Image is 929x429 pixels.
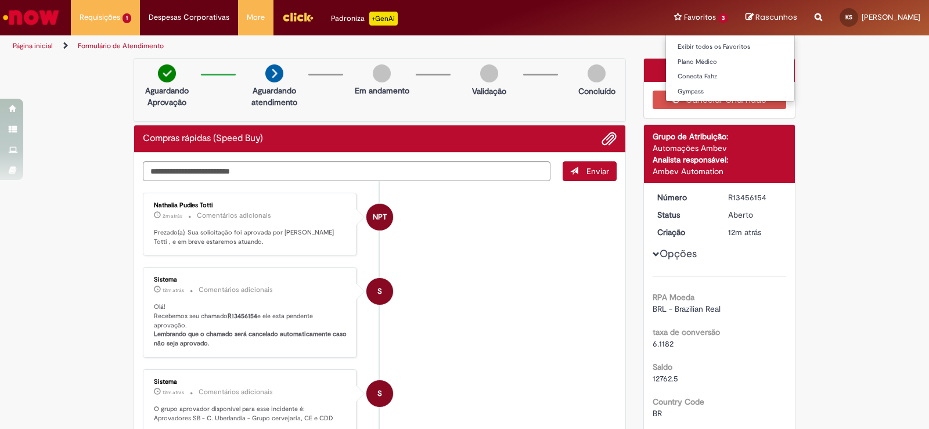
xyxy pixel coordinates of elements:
span: 2m atrás [163,212,182,219]
time: 28/08/2025 09:26:16 [728,227,761,237]
a: Plano Médico [666,56,794,69]
b: Lembrando que o chamado será cancelado automaticamente caso não seja aprovado. [154,330,348,348]
small: Comentários adicionais [199,387,273,397]
p: Prezado(a), Sua solicitação foi aprovada por [PERSON_NAME] Totti , e em breve estaremos atuando. [154,228,347,246]
b: Saldo [653,362,672,372]
p: Concluído [578,85,615,97]
ul: Favoritos [665,35,795,102]
b: taxa de conversão [653,327,720,337]
span: 6.1182 [653,338,674,349]
div: System [366,380,393,407]
img: arrow-next.png [265,64,283,82]
p: Aguardando Aprovação [139,85,195,108]
span: 3 [718,13,728,23]
p: Aguardando atendimento [246,85,303,108]
img: check-circle-green.png [158,64,176,82]
p: Validação [472,85,506,97]
textarea: Digite sua mensagem aqui... [143,161,550,181]
b: Country Code [653,396,704,407]
div: Nathalia Pudles Totti [154,202,347,209]
dt: Criação [649,226,720,238]
time: 28/08/2025 09:26:29 [163,287,184,294]
a: Gympass [666,85,794,98]
div: Ambev Automation [653,165,787,177]
button: Cancelar Chamado [653,91,787,109]
div: Grupo de Atribuição: [653,131,787,142]
a: Formulário de Atendimento [78,41,164,51]
button: Adicionar anexos [602,131,617,146]
div: Opções do Chamado [644,59,795,82]
a: Conecta Fahz [666,70,794,83]
a: Página inicial [13,41,53,51]
span: 12m atrás [163,287,184,294]
a: Rascunhos [746,12,797,23]
img: img-circle-grey.png [480,64,498,82]
div: System [366,278,393,305]
div: Sistema [154,378,347,385]
span: KS [845,13,852,21]
span: Despesas Corporativas [149,12,229,23]
time: 28/08/2025 09:26:25 [163,389,184,396]
div: Padroniza [331,12,398,26]
span: S [377,277,382,305]
span: 1 [123,13,131,23]
span: Favoritos [684,12,716,23]
div: Analista responsável: [653,154,787,165]
span: 12m atrás [728,227,761,237]
small: Comentários adicionais [199,285,273,295]
div: Nathalia Pudles Totti [366,204,393,230]
div: Aberto [728,209,782,221]
b: RPA Moeda [653,292,694,302]
p: O grupo aprovador disponível para esse incidente é: Aprovadores SB - C. Uberlandia - Grupo cervej... [154,405,347,423]
span: BRL - Brazilian Real [653,304,721,314]
img: img-circle-grey.png [373,64,391,82]
div: Automações Ambev [653,142,787,154]
span: 12762.5 [653,373,678,384]
span: NPT [373,203,387,231]
span: 12m atrás [163,389,184,396]
time: 28/08/2025 09:36:00 [163,212,182,219]
button: Enviar [563,161,617,181]
span: More [247,12,265,23]
dt: Número [649,192,720,203]
span: Rascunhos [755,12,797,23]
div: Sistema [154,276,347,283]
span: Enviar [586,166,609,176]
b: R13456154 [228,312,257,320]
small: Comentários adicionais [197,211,271,221]
p: Olá! Recebemos seu chamado e ele esta pendente aprovação. [154,302,347,348]
h2: Compras rápidas (Speed Buy) Histórico de tíquete [143,134,263,144]
p: Em andamento [355,85,409,96]
span: S [377,380,382,408]
img: ServiceNow [1,6,61,29]
img: click_logo_yellow_360x200.png [282,8,314,26]
dt: Status [649,209,720,221]
span: Requisições [80,12,120,23]
span: [PERSON_NAME] [862,12,920,22]
span: BR [653,408,662,419]
img: img-circle-grey.png [588,64,606,82]
p: +GenAi [369,12,398,26]
ul: Trilhas de página [9,35,611,57]
a: Exibir todos os Favoritos [666,41,794,53]
div: R13456154 [728,192,782,203]
div: 28/08/2025 09:26:16 [728,226,782,238]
